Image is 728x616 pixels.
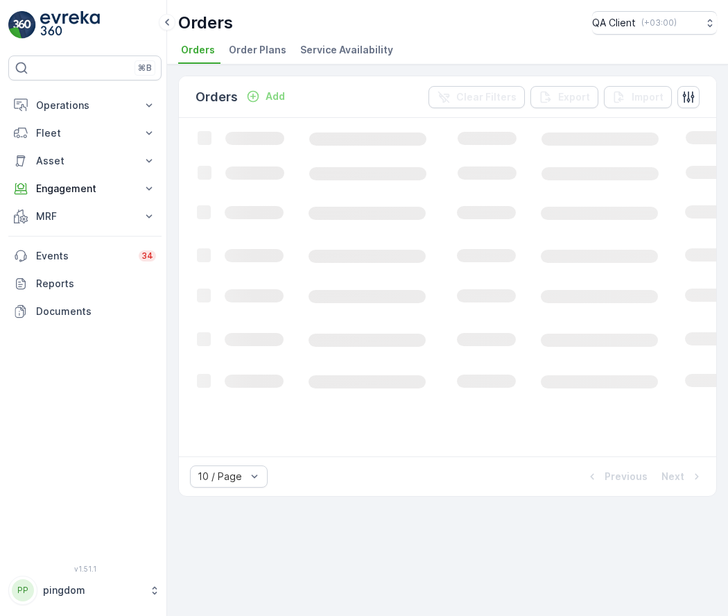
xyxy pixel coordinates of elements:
p: Orders [178,12,233,34]
p: Previous [605,470,648,484]
p: pingdom [43,583,142,597]
a: Reports [8,270,162,298]
span: v 1.51.1 [8,565,162,573]
p: QA Client [592,16,636,30]
button: Next [660,468,705,485]
button: Operations [8,92,162,119]
button: Add [241,88,291,105]
div: PP [12,579,34,601]
p: Reports [36,277,156,291]
a: Documents [8,298,162,325]
span: Service Availability [300,43,393,57]
span: Order Plans [229,43,286,57]
p: Engagement [36,182,134,196]
a: Events34 [8,242,162,270]
button: Export [530,86,598,108]
button: MRF [8,203,162,230]
p: MRF [36,209,134,223]
p: Add [266,89,285,103]
p: Events [36,249,130,263]
p: Next [661,470,684,484]
button: Clear Filters [428,86,525,108]
p: 34 [141,250,153,262]
p: Clear Filters [456,90,517,104]
p: Import [632,90,664,104]
p: Export [558,90,590,104]
p: Fleet [36,126,134,140]
p: ( +03:00 ) [641,17,677,28]
button: Fleet [8,119,162,147]
button: Import [604,86,672,108]
button: Engagement [8,175,162,203]
button: PPpingdom [8,576,162,605]
button: Previous [584,468,649,485]
img: logo [8,11,36,39]
button: Asset [8,147,162,175]
button: QA Client(+03:00) [592,11,717,35]
p: Documents [36,305,156,318]
p: Operations [36,99,134,112]
img: logo_light-DOdMpM7g.png [40,11,100,39]
p: Orders [196,87,238,107]
span: Orders [181,43,215,57]
p: Asset [36,154,134,168]
p: ⌘B [138,62,152,74]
